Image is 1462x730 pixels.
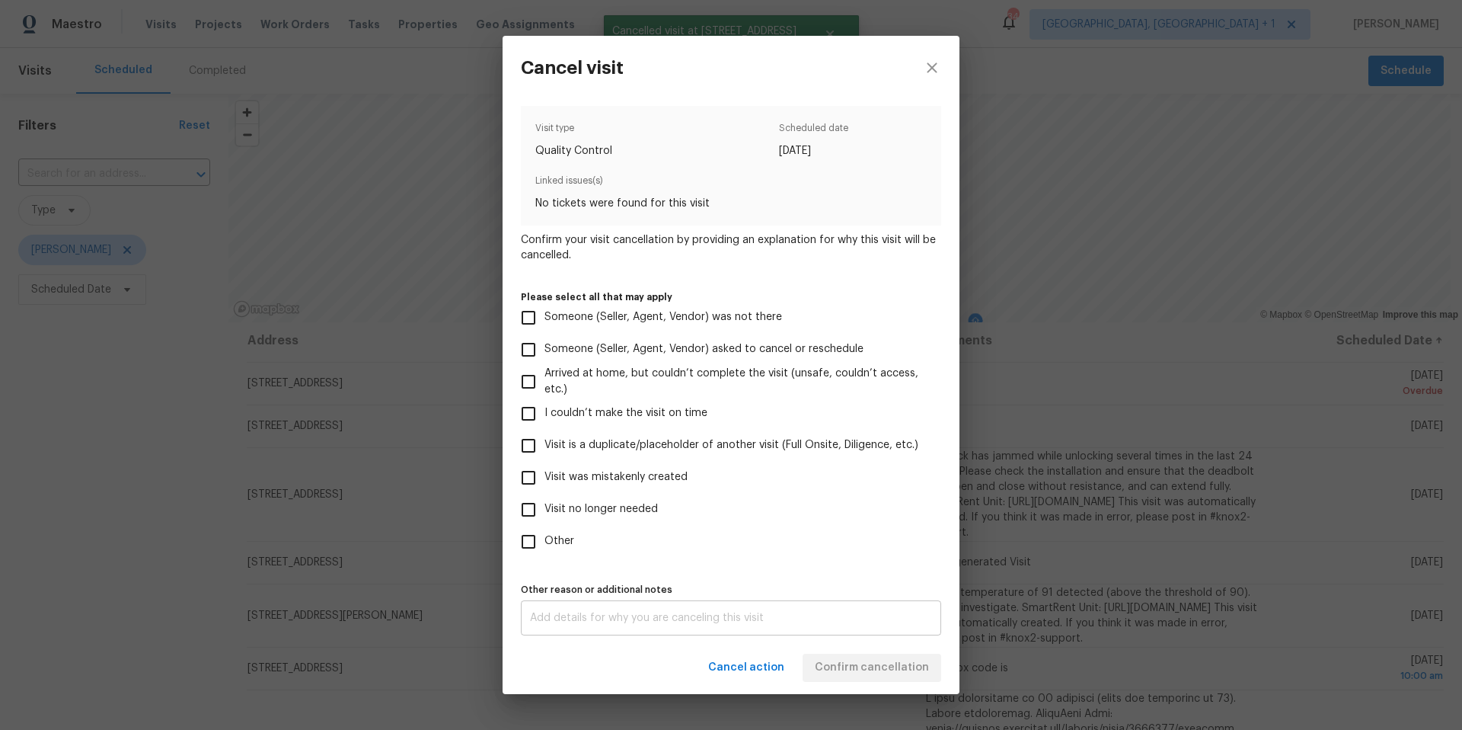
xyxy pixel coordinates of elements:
span: Confirm your visit cancellation by providing an explanation for why this visit will be cancelled. [521,232,941,263]
span: No tickets were found for this visit [535,196,927,211]
span: Arrived at home, but couldn’t complete the visit (unsafe, couldn’t access, etc.) [544,366,929,398]
span: Someone (Seller, Agent, Vendor) was not there [544,309,782,325]
button: Cancel action [702,654,790,682]
h3: Cancel visit [521,57,624,78]
span: Other [544,533,574,549]
span: [DATE] [779,143,848,158]
span: I couldn’t make the visit on time [544,405,707,421]
button: close [905,36,959,100]
label: Other reason or additional notes [521,585,941,594]
span: Visit is a duplicate/placeholder of another visit (Full Onsite, Diligence, etc.) [544,437,918,453]
span: Quality Control [535,143,612,158]
span: Visit type [535,120,612,143]
span: Cancel action [708,658,784,677]
span: Visit no longer needed [544,501,658,517]
span: Linked issues(s) [535,173,927,196]
span: Someone (Seller, Agent, Vendor) asked to cancel or reschedule [544,341,863,357]
label: Please select all that may apply [521,293,941,302]
span: Visit was mistakenly created [544,469,688,485]
span: Scheduled date [779,120,848,143]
